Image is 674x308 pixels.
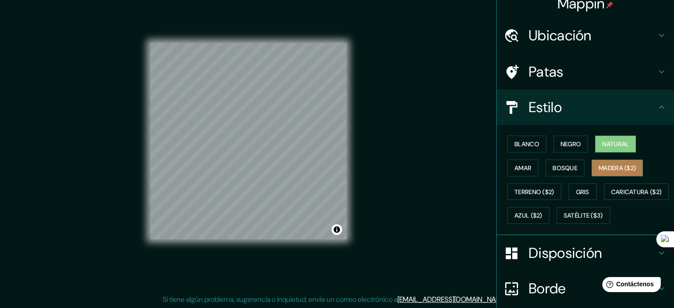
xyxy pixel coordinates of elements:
[497,18,674,53] div: Ubicación
[569,183,597,200] button: Gris
[529,279,566,298] font: Borde
[553,136,588,152] button: Negro
[595,136,636,152] button: Natural
[514,140,539,148] font: Blanco
[545,160,584,176] button: Bosque
[529,98,562,117] font: Estilo
[507,136,546,152] button: Blanco
[553,164,577,172] font: Bosque
[604,183,669,200] button: Caricatura ($2)
[497,235,674,271] div: Disposición
[497,271,674,306] div: Borde
[592,160,643,176] button: Madera ($2)
[497,54,674,90] div: Patas
[576,188,589,196] font: Gris
[602,140,629,148] font: Natural
[557,207,610,224] button: Satélite ($3)
[397,295,507,304] a: [EMAIL_ADDRESS][DOMAIN_NAME]
[611,188,662,196] font: Caricatura ($2)
[497,90,674,125] div: Estilo
[507,160,538,176] button: Amar
[599,164,636,172] font: Madera ($2)
[529,62,564,81] font: Patas
[514,212,542,220] font: Azul ($2)
[507,183,561,200] button: Terreno ($2)
[514,188,554,196] font: Terreno ($2)
[150,43,347,239] canvas: Mapa
[564,212,603,220] font: Satélite ($3)
[561,140,581,148] font: Negro
[507,207,549,224] button: Azul ($2)
[331,224,342,235] button: Activar o desactivar atribución
[529,26,592,45] font: Ubicación
[606,1,613,8] img: pin-icon.png
[163,295,397,304] font: Si tiene algún problema, sugerencia o inquietud, envíe un correo electrónico a
[514,164,531,172] font: Amar
[529,244,602,262] font: Disposición
[595,273,664,298] iframe: Lanzador de widgets de ayuda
